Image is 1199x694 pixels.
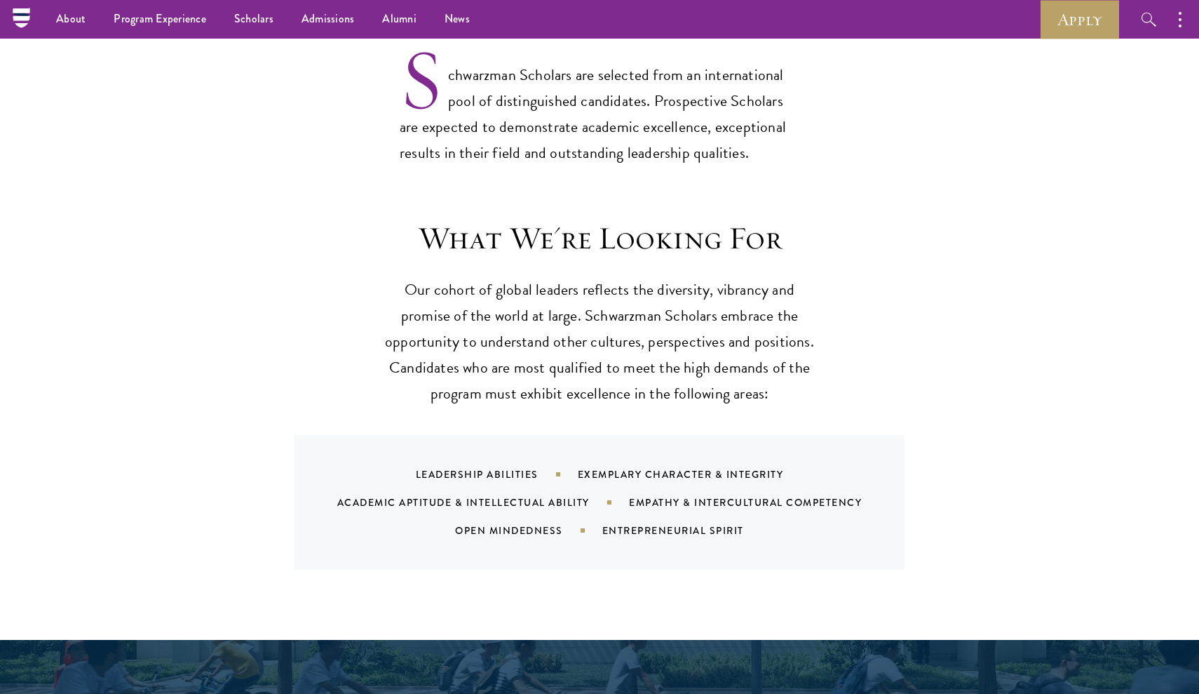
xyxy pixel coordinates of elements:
div: Entrepreneurial Spirit [602,523,779,538]
div: Open Mindedness [455,523,602,538]
div: Academic Aptitude & Intellectual Ability [337,495,629,509]
div: Empathy & Intercultural Competency [629,495,897,509]
div: Leadership Abilities [416,467,578,481]
p: Our cohort of global leaders reflects the diversity, vibrancy and promise of the world at large. ... [382,277,817,407]
p: Schwarzman Scholars are selected from an international pool of distinguished candidates. Prospect... [400,39,799,166]
h3: What We're Looking For [382,219,817,258]
div: Exemplary Character & Integrity [578,467,819,481]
